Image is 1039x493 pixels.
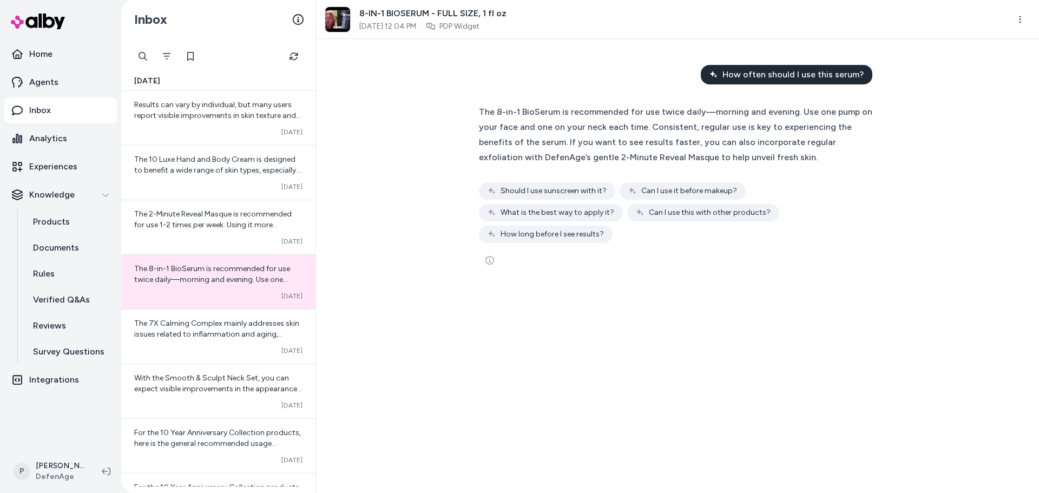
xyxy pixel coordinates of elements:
[4,41,117,67] a: Home
[722,68,864,81] span: How often should I use this serum?
[4,154,117,180] a: Experiences
[420,21,422,32] span: ·
[33,241,79,254] p: Documents
[22,235,117,261] a: Documents
[33,293,90,306] p: Verified Q&As
[29,104,51,117] p: Inbox
[283,45,305,67] button: Refresh
[121,145,315,200] a: The 10 Luxe Hand and Body Cream is designed to benefit a wide range of skin types, especially tho...
[501,207,614,218] span: What is the best way to apply it?
[13,463,30,480] span: P
[134,76,160,87] span: [DATE]
[121,309,315,364] a: The 7X Calming Complex mainly addresses skin issues related to inflammation and aging, specifical...
[22,313,117,339] a: Reviews
[4,126,117,152] a: Analytics
[36,461,84,471] p: [PERSON_NAME]
[439,21,479,32] a: PDP Widget
[501,186,607,196] span: Should I use sunscreen with it?
[479,107,872,162] span: The 8-in-1 BioSerum is recommended for use twice daily—morning and evening. Use one pump on your ...
[134,264,297,360] span: The 8-in-1 BioSerum is recommended for use twice daily—morning and evening. Use one pump on your ...
[4,97,117,123] a: Inbox
[4,69,117,95] a: Agents
[29,132,67,145] p: Analytics
[29,188,75,201] p: Knowledge
[281,292,303,300] span: [DATE]
[121,200,315,254] a: The 2-Minute Reveal Masque is recommended for use 1-2 times per week. Using it more frequently th...
[22,339,117,365] a: Survey Questions
[22,261,117,287] a: Rules
[325,7,350,32] img: hqdefault_8_2.jpg
[281,346,303,355] span: [DATE]
[281,182,303,191] span: [DATE]
[134,11,167,28] h2: Inbox
[134,155,301,305] span: The 10 Luxe Hand and Body Cream is designed to benefit a wide range of skin types, especially tho...
[22,209,117,235] a: Products
[6,454,93,489] button: P[PERSON_NAME]DefenAge
[29,76,58,89] p: Agents
[281,237,303,246] span: [DATE]
[33,345,104,358] p: Survey Questions
[121,364,315,418] a: With the Smooth & Sculpt Neck Set, you can expect visible improvements in the appearance of your ...
[33,319,66,332] p: Reviews
[501,229,604,240] span: How long before I see results?
[134,209,296,273] span: The 2-Minute Reveal Masque is recommended for use 1-2 times per week. Using it more frequently th...
[156,45,177,67] button: Filter
[359,7,507,20] span: 8-IN-1 BIOSERUM - FULL SIZE, 1 fl oz
[281,401,303,410] span: [DATE]
[359,21,416,32] span: [DATE] 12:04 PM
[649,207,771,218] span: Can I use this with other products?
[22,287,117,313] a: Verified Q&As
[121,418,315,473] a: For the 10 Year Anniversary Collection products, here is the general recommended usage frequency:...
[11,14,65,29] img: alby Logo
[281,456,303,464] span: [DATE]
[121,254,315,309] a: The 8-in-1 BioSerum is recommended for use twice daily—morning and evening. Use one pump on your ...
[4,182,117,208] button: Knowledge
[641,186,737,196] span: Can I use it before makeup?
[134,100,301,131] span: Results can vary by individual, but many users report visible improvements in skin texture and hy...
[29,373,79,386] p: Integrations
[29,160,77,173] p: Experiences
[33,215,70,228] p: Products
[479,249,501,271] button: See more
[29,48,52,61] p: Home
[33,267,55,280] p: Rules
[36,471,84,482] span: DefenAge
[121,91,315,145] a: Results can vary by individual, but many users report visible improvements in skin texture and hy...
[4,367,117,393] a: Integrations
[281,128,303,136] span: [DATE]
